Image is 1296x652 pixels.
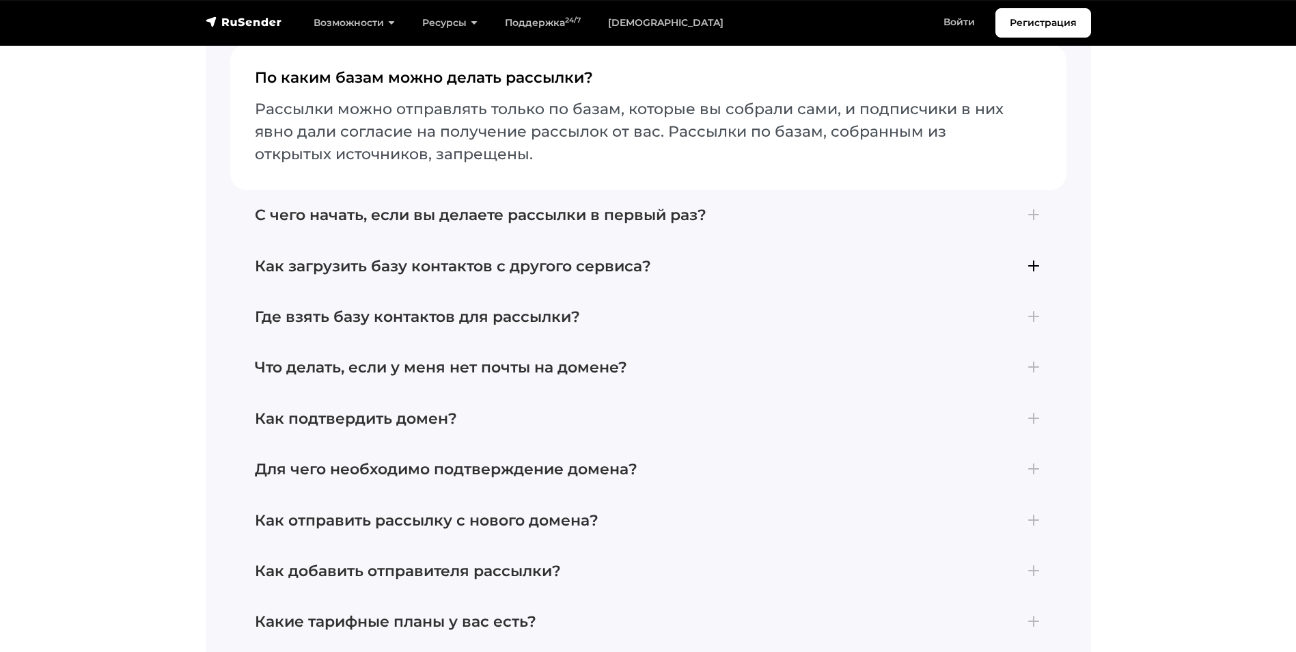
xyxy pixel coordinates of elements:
h4: Где взять базу контактов для рассылки? [255,308,1042,326]
h4: Как подтвердить домен? [255,410,1042,428]
h4: Как отправить рассылку с нового домена? [255,512,1042,530]
h4: Для чего необходимо подтверждение домена? [255,461,1042,478]
a: [DEMOGRAPHIC_DATA] [594,9,737,37]
a: Возможности [300,9,409,37]
h4: Как загрузить базу контактов с другого сервиса? [255,258,1042,275]
h4: Что делать, если у меня нет почты на домене? [255,359,1042,377]
h4: С чего начать, если вы делаете рассылки в первый раз? [255,206,1042,224]
a: Поддержка24/7 [491,9,594,37]
h4: Какие тарифные планы у вас есть? [255,613,1042,631]
a: Ресурсы [409,9,491,37]
a: Регистрация [995,8,1091,38]
p: Рассылки можно отправлять только по базам, которые вы собрали сами, и подписчики в них явно дали ... [255,98,1042,165]
img: RuSender [206,15,282,29]
h4: По каким базам можно делать рассылки? [255,69,1042,98]
a: Войти [930,8,989,36]
sup: 24/7 [565,16,581,25]
h4: Как добавить отправителя рассылки? [255,562,1042,580]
